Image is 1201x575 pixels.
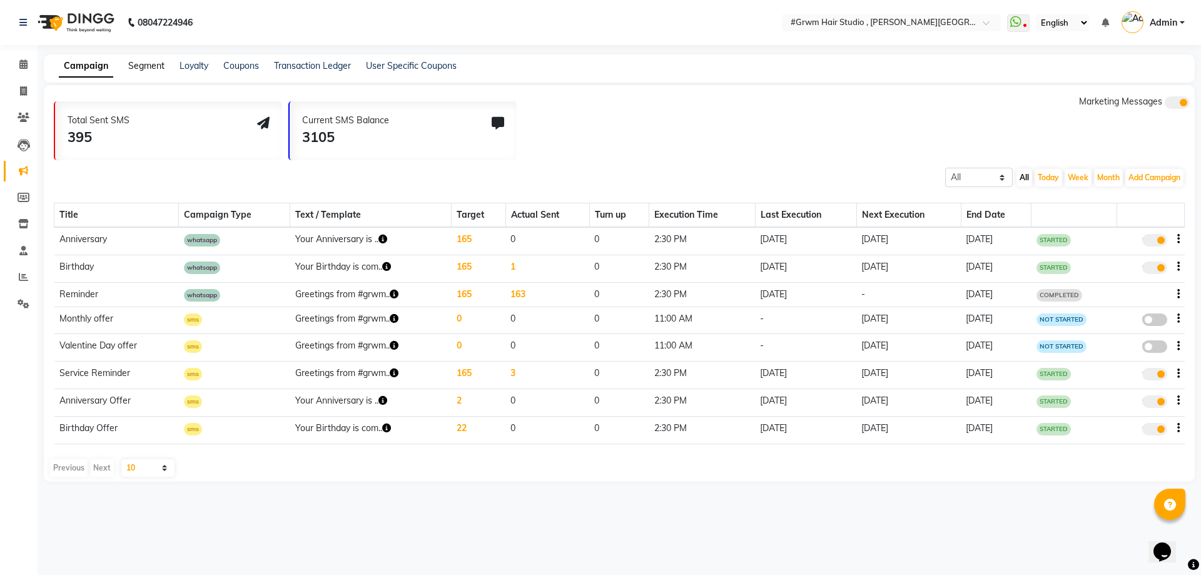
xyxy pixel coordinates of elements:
td: 165 [452,362,506,389]
td: 0 [589,334,649,362]
td: Your Anniversary is .. [290,227,452,255]
td: 2 [452,389,506,416]
td: Service Reminder [54,362,179,389]
td: Your Birthday is com.. [290,255,452,282]
td: - [856,282,961,307]
a: Loyalty [180,60,208,71]
span: whatsapp [184,234,220,247]
img: Admin [1122,11,1143,33]
td: 11:00 AM [649,334,755,362]
span: NOT STARTED [1036,340,1087,353]
td: Anniversary [54,227,179,255]
span: whatsapp [184,262,220,274]
span: STARTED [1036,395,1071,408]
td: 165 [452,282,506,307]
label: true [1142,262,1167,274]
label: true [1142,368,1167,380]
div: 3105 [302,127,389,148]
td: 2:30 PM [649,282,755,307]
td: Your Anniversary is .. [290,389,452,416]
td: [DATE] [755,255,856,282]
td: 0 [505,389,589,416]
td: Greetings from #grwm.. [290,334,452,362]
td: 0 [589,307,649,334]
td: [DATE] [961,416,1031,444]
span: sms [184,313,202,326]
td: [DATE] [961,334,1031,362]
label: false [1142,340,1167,353]
a: User Specific Coupons [366,60,457,71]
th: Actual Sent [505,203,589,228]
td: 0 [505,416,589,444]
button: Add Campaign [1125,169,1183,186]
td: 0 [505,227,589,255]
span: sms [184,423,202,435]
th: Campaign Type [179,203,290,228]
th: End Date [961,203,1031,228]
td: Greetings from #grwm.. [290,282,452,307]
td: [DATE] [961,307,1031,334]
td: 0 [452,334,506,362]
td: 0 [589,416,649,444]
td: - [755,307,856,334]
div: 395 [68,127,129,148]
td: Greetings from #grwm.. [290,307,452,334]
label: false [1142,313,1167,326]
td: [DATE] [856,362,961,389]
td: [DATE] [755,416,856,444]
div: Current SMS Balance [302,114,389,127]
td: 0 [452,307,506,334]
span: sms [184,340,202,353]
span: STARTED [1036,423,1071,435]
button: Today [1035,169,1062,186]
td: [DATE] [961,282,1031,307]
td: [DATE] [755,282,856,307]
td: 2:30 PM [649,255,755,282]
td: 3 [505,362,589,389]
td: [DATE] [755,227,856,255]
td: [DATE] [856,334,961,362]
td: 2:30 PM [649,416,755,444]
td: [DATE] [961,362,1031,389]
td: Birthday Offer [54,416,179,444]
span: whatsapp [184,289,220,302]
td: Reminder [54,282,179,307]
td: [DATE] [755,389,856,416]
span: STARTED [1036,262,1071,274]
td: Greetings from #grwm.. [290,362,452,389]
a: Coupons [223,60,259,71]
td: 163 [505,282,589,307]
th: Turn up [589,203,649,228]
span: sms [184,395,202,408]
span: STARTED [1036,234,1071,247]
td: Birthday [54,255,179,282]
td: [DATE] [856,255,961,282]
a: Transaction Ledger [274,60,351,71]
a: Segment [128,60,165,71]
td: 0 [589,389,649,416]
td: Monthly offer [54,307,179,334]
td: 0 [589,362,649,389]
span: COMPLETED [1036,289,1082,302]
button: Week [1065,169,1092,186]
th: Execution Time [649,203,755,228]
td: [DATE] [961,255,1031,282]
td: 2:30 PM [649,362,755,389]
span: STARTED [1036,368,1071,380]
td: [DATE] [856,307,961,334]
td: [DATE] [961,389,1031,416]
td: [DATE] [755,362,856,389]
span: Admin [1150,16,1177,29]
th: Text / Template [290,203,452,228]
td: [DATE] [856,389,961,416]
b: 08047224946 [138,5,193,40]
span: sms [184,368,202,380]
td: [DATE] [856,227,961,255]
label: true [1142,234,1167,247]
div: Total Sent SMS [68,114,129,127]
td: 0 [589,282,649,307]
button: All [1016,169,1032,186]
th: Target [452,203,506,228]
td: Your Birthday is com.. [290,416,452,444]
td: 1 [505,255,589,282]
